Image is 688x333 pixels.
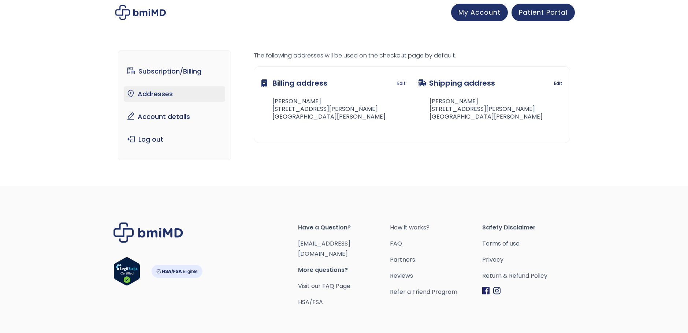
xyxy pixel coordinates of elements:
[482,239,574,249] a: Terms of use
[298,298,323,306] a: HSA/FSA
[298,239,350,258] a: [EMAIL_ADDRESS][DOMAIN_NAME]
[298,222,390,233] span: Have a Question?
[261,74,327,92] h3: Billing address
[482,222,574,233] span: Safety Disclaimer
[124,109,225,124] a: Account details
[118,50,231,160] nav: Account pages
[397,78,406,89] a: Edit
[519,8,568,17] span: Patient Portal
[114,257,140,289] a: Verify LegitScript Approval for www.bmimd.com
[390,255,482,265] a: Partners
[512,4,575,21] a: Patient Portal
[390,271,482,281] a: Reviews
[482,271,574,281] a: Return & Refund Policy
[458,8,501,17] span: My Account
[451,4,508,21] a: My Account
[482,255,574,265] a: Privacy
[298,265,390,275] span: More questions?
[493,287,501,295] img: Instagram
[254,50,570,61] p: The following addresses will be used on the checkout page by default.
[390,222,482,233] a: How it works?
[124,132,225,147] a: Log out
[115,5,166,20] img: My account
[418,74,495,92] h3: Shipping address
[298,282,350,290] a: Visit our FAQ Page
[124,64,225,79] a: Subscription/Billing
[390,287,482,297] a: Refer a Friend Program
[418,98,543,120] address: [PERSON_NAME] [STREET_ADDRESS][PERSON_NAME] [GEOGRAPHIC_DATA][PERSON_NAME]
[124,86,225,102] a: Addresses
[114,257,140,286] img: Verify Approval for www.bmimd.com
[151,265,202,278] img: HSA-FSA
[482,287,490,295] img: Facebook
[390,239,482,249] a: FAQ
[114,222,183,243] img: Brand Logo
[261,98,386,120] address: [PERSON_NAME] [STREET_ADDRESS][PERSON_NAME] [GEOGRAPHIC_DATA][PERSON_NAME]
[554,78,562,89] a: Edit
